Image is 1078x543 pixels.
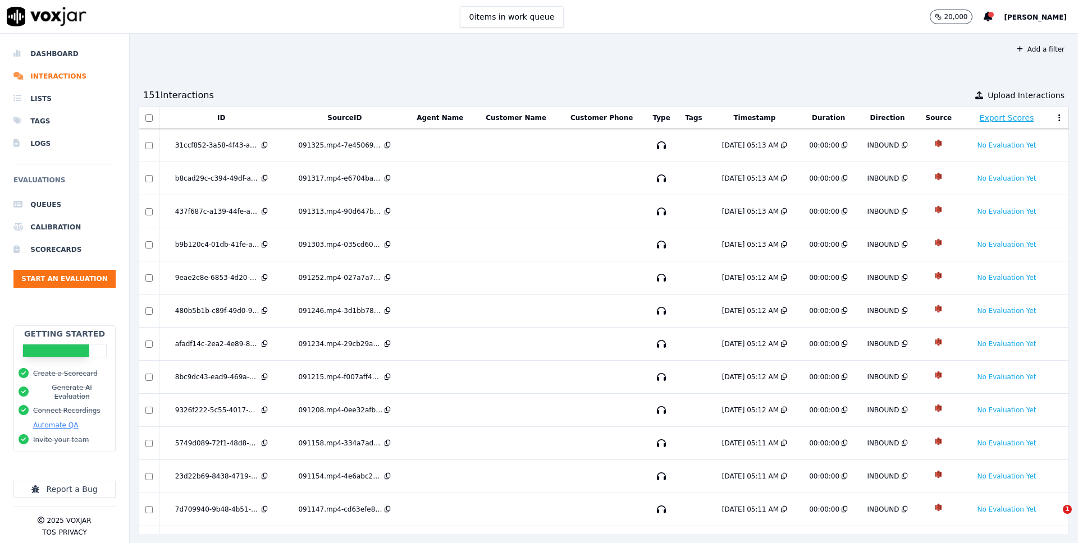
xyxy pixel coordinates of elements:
div: 091325.mp4-7e45069f8537.json [298,141,382,150]
button: No Evaluation Yet [972,304,1040,317]
button: Report a Bug [13,481,116,498]
button: 20,000 [930,10,972,24]
p: 2025 Voxjar [47,516,91,525]
img: S3_icon [929,233,948,252]
button: No Evaluation Yet [972,436,1040,450]
div: 00:00:00 [809,174,839,183]
button: Upload Interactions [975,90,1065,101]
button: Direction [870,113,905,122]
button: Agent Name [417,113,463,122]
p: 20,000 [944,12,967,21]
button: Source [926,113,952,122]
button: No Evaluation Yet [972,470,1040,483]
button: Customer Phone [570,113,633,122]
div: INBOUND [867,439,899,448]
button: Tags [685,113,702,122]
button: Invite your team [33,435,89,444]
div: 00:00:00 [809,141,839,150]
button: Start an Evaluation [13,270,116,288]
div: [DATE] 05:11 AM [722,505,779,514]
button: ID [217,113,225,122]
a: Logs [13,132,116,155]
div: 091317.mp4-e6704bacc5c0.json [298,174,382,183]
div: 00:00:00 [809,207,839,216]
button: TOS [42,528,56,537]
div: 8bc9dc43-ead9-469a-938c-64db0df59406 [175,372,259,381]
div: 091234.mp4-29cb29ab7c23.json [298,339,382,348]
button: Duration [812,113,845,122]
div: [DATE] 05:13 AM [722,207,779,216]
div: 00:00:00 [809,273,839,282]
button: No Evaluation Yet [972,337,1040,351]
button: 20,000 [930,10,984,24]
div: 00:00:00 [809,306,839,315]
button: Customer Name [486,113,546,122]
div: INBOUND [867,174,899,183]
button: No Evaluation Yet [972,370,1040,384]
div: [DATE] 05:12 AM [722,339,779,348]
button: No Evaluation Yet [972,139,1040,152]
li: Interactions [13,65,116,88]
span: [PERSON_NAME] [1004,13,1067,21]
a: Queues [13,194,116,216]
button: No Evaluation Yet [972,403,1040,417]
div: 7d709940-9b48-4b51-8a9c-9a76fb49b8da [175,505,259,514]
a: Lists [13,88,116,110]
span: Upload Interactions [988,90,1065,101]
h2: Getting Started [24,328,105,339]
img: S3_icon [929,464,948,484]
div: 00:00:00 [809,439,839,448]
img: S3_icon [929,365,948,385]
button: Type [653,113,670,122]
div: 9eae2c8e-6853-4d20-a2ed-ae1cb717284b [175,273,259,282]
button: Create a Scorecard [33,369,98,378]
div: 091147.mp4-cd63efe8ac64.json [298,505,382,514]
img: S3_icon [929,299,948,319]
div: 091252.mp4-027a7a70c7d0.json [298,273,382,282]
div: INBOUND [867,141,899,150]
button: No Evaluation Yet [972,172,1040,185]
div: 00:00:00 [809,406,839,415]
div: [DATE] 05:12 AM [722,406,779,415]
div: INBOUND [867,406,899,415]
div: 00:00:00 [809,505,839,514]
button: Automate QA [33,421,78,430]
a: Calibration [13,216,116,238]
div: INBOUND [867,505,899,514]
button: No Evaluation Yet [972,271,1040,284]
li: Dashboard [13,43,116,65]
div: 091246.mp4-3d1bb78cec26.json [298,306,382,315]
button: 0items in work queue [460,6,564,27]
button: No Evaluation Yet [972,238,1040,251]
a: Tags [13,110,116,132]
a: Scorecards [13,238,116,261]
div: 091313.mp4-90d647bb2929.json [298,207,382,216]
h6: Evaluations [13,173,116,194]
div: 091158.mp4-334a7ad7671b.json [298,439,382,448]
button: [PERSON_NAME] [1004,10,1078,24]
div: [DATE] 05:13 AM [722,141,779,150]
div: 5749d089-72f1-48d8-9559-2994e55e0a04 [175,439,259,448]
div: b8cad29c-c394-49df-a599-f87a97adc76f [175,174,259,183]
div: INBOUND [867,339,899,348]
span: 1 [1063,505,1072,514]
div: INBOUND [867,372,899,381]
button: SourceID [327,113,362,122]
div: INBOUND [867,273,899,282]
button: No Evaluation Yet [972,205,1040,218]
button: Privacy [59,528,87,537]
div: 9326f222-5c55-4017-ac5b-15a972aa571a [175,406,259,415]
div: afadf14c-2ea2-4e89-804b-c855a185ef64 [175,339,259,348]
button: Timestamp [733,113,775,122]
div: INBOUND [867,472,899,481]
div: 091208.mp4-0ee32afbf9ad.json [298,406,382,415]
iframe: Intercom live chat [1040,505,1067,532]
div: INBOUND [867,306,899,315]
div: b9b120c4-01db-41fe-aeb9-dc4c0932dee1 [175,240,259,249]
div: 00:00:00 [809,339,839,348]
